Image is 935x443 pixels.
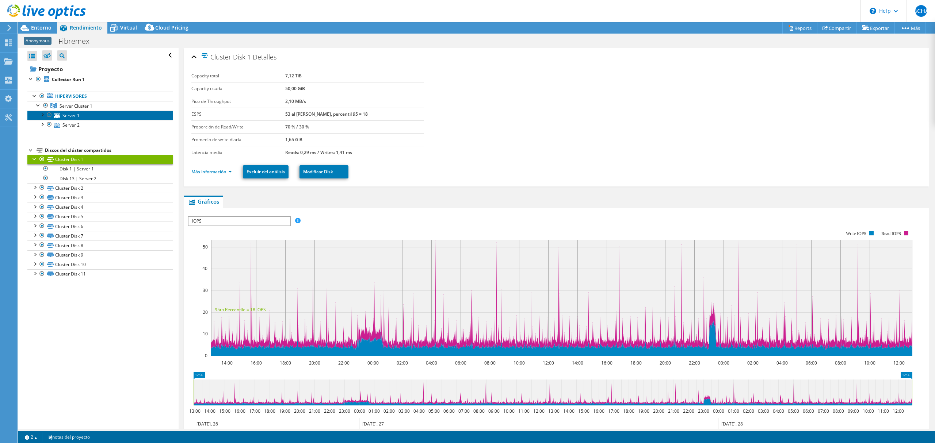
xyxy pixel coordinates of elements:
text: 05:00 [428,408,440,414]
text: Read IOPS [882,231,901,236]
text: 10:00 [514,360,525,366]
text: 03:00 [398,408,410,414]
text: 20 [203,309,208,315]
text: 18:00 [630,360,642,366]
text: 00:00 [713,408,724,414]
a: Cluster Disk 5 [27,212,173,221]
a: Reports [782,22,817,34]
text: 14:00 [572,360,583,366]
text: 13:00 [548,408,560,414]
a: Cluster Disk 1 [27,155,173,164]
text: 16:00 [601,360,612,366]
text: 02:00 [743,408,754,414]
span: Virtual [120,24,137,31]
text: 04:00 [776,360,788,366]
text: 00:00 [367,360,379,366]
text: 06:00 [455,360,466,366]
text: 03:00 [758,408,769,414]
a: Cluster Disk 9 [27,250,173,260]
span: Rendimiento [70,24,102,31]
text: 08:00 [473,408,485,414]
text: 16:00 [251,360,262,366]
text: 01:00 [728,408,739,414]
svg: \n [870,8,876,14]
b: Collector Run 1 [52,76,85,82]
a: Cluster Disk 7 [27,231,173,240]
text: 23:00 [339,408,350,414]
text: 15:00 [578,408,589,414]
text: 23:00 [698,408,709,414]
label: Capacity total [191,72,285,80]
span: Detalles [253,53,276,61]
text: 14:00 [221,360,233,366]
text: 04:00 [773,408,784,414]
a: Cluster Disk 3 [27,193,173,202]
a: Server 2 [27,120,173,130]
text: 18:00 [264,408,275,414]
text: 50 [203,244,208,250]
a: Hipervisores [27,92,173,101]
text: 08:00 [484,360,496,366]
b: 1,65 GiB [285,136,302,143]
text: 19:00 [279,408,290,414]
text: 10:00 [863,408,874,414]
a: Exportar [856,22,895,34]
text: 17:00 [608,408,619,414]
text: 08:00 [833,408,844,414]
text: 17:00 [249,408,260,414]
label: Pico de Throughput [191,98,285,105]
span: IOPS [188,217,290,226]
a: Cluster Disk 6 [27,221,173,231]
text: 95th Percentile = 18 IOPS [215,307,266,313]
text: 18:00 [280,360,291,366]
text: 02:00 [747,360,759,366]
text: 18:00 [623,408,634,414]
h1: Fibremex [55,37,101,45]
text: 06:00 [443,408,455,414]
text: 16:00 [593,408,604,414]
text: 22:00 [683,408,694,414]
a: Más [894,22,926,34]
a: notas del proyecto [42,432,95,442]
text: 11:00 [878,408,889,414]
b: 53 al [PERSON_NAME], percentil 95 = 18 [285,111,368,117]
b: 70 % / 30 % [285,124,309,130]
a: Más información [191,169,232,175]
span: Cluster Disk 1 [201,53,251,61]
text: 05:00 [788,408,799,414]
text: 21:00 [309,408,320,414]
text: 06:00 [806,360,817,366]
a: Disk 13 | Server 2 [27,174,173,183]
text: 12:00 [533,408,545,414]
div: Discos del clúster compartidos [45,146,173,155]
b: 7,12 TiB [285,73,302,79]
label: Latencia media [191,149,285,156]
text: 14:00 [204,408,215,414]
text: 02:00 [383,408,395,414]
span: Gráficos [188,198,219,205]
text: 22:00 [338,360,350,366]
text: 10 [203,331,208,337]
text: 21:00 [668,408,679,414]
text: 40 [202,265,207,271]
text: Write IOPS [846,231,866,236]
text: 16:00 [234,408,245,414]
text: 20:00 [653,408,664,414]
label: ESPS [191,111,285,118]
text: 20:00 [309,360,320,366]
text: 22:00 [324,408,335,414]
text: 07:00 [818,408,829,414]
text: 0 [205,353,207,359]
text: 14:00 [563,408,575,414]
label: Capacity usada [191,85,285,92]
a: Compartir [817,22,857,34]
text: 00:00 [354,408,365,414]
text: 04:00 [413,408,425,414]
label: Promedio de write diaria [191,136,285,143]
a: Cluster Disk 11 [27,269,173,279]
a: Cluster Disk 4 [27,203,173,212]
a: Cluster Disk 2 [27,183,173,193]
text: 13:00 [189,408,201,414]
text: 10:00 [864,360,875,366]
text: 22:00 [689,360,700,366]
